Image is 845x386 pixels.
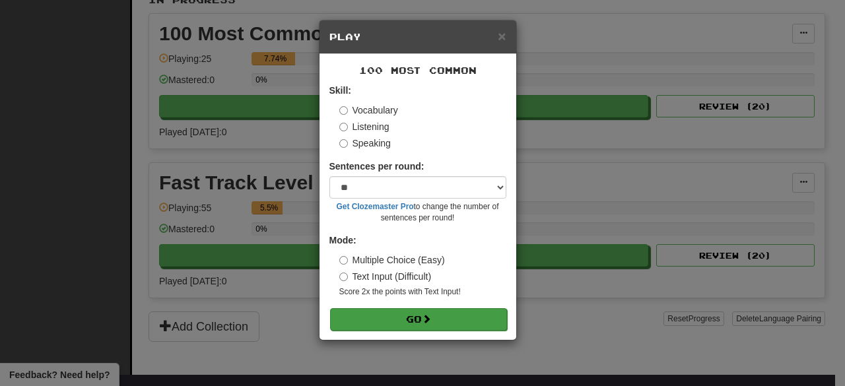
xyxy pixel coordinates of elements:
label: Sentences per round: [329,160,424,173]
input: Text Input (Difficult) [339,273,348,281]
h5: Play [329,30,506,44]
button: Go [330,308,507,331]
span: 100 Most Common [359,65,477,76]
strong: Mode: [329,235,356,245]
label: Text Input (Difficult) [339,270,432,283]
input: Speaking [339,139,348,148]
input: Listening [339,123,348,131]
input: Vocabulary [339,106,348,115]
span: × [498,28,506,44]
small: Score 2x the points with Text Input ! [339,286,506,298]
strong: Skill: [329,85,351,96]
label: Listening [339,120,389,133]
small: to change the number of sentences per round! [329,201,506,224]
label: Vocabulary [339,104,398,117]
button: Close [498,29,506,43]
a: Get Clozemaster Pro [337,202,414,211]
label: Speaking [339,137,391,150]
input: Multiple Choice (Easy) [339,256,348,265]
label: Multiple Choice (Easy) [339,253,445,267]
